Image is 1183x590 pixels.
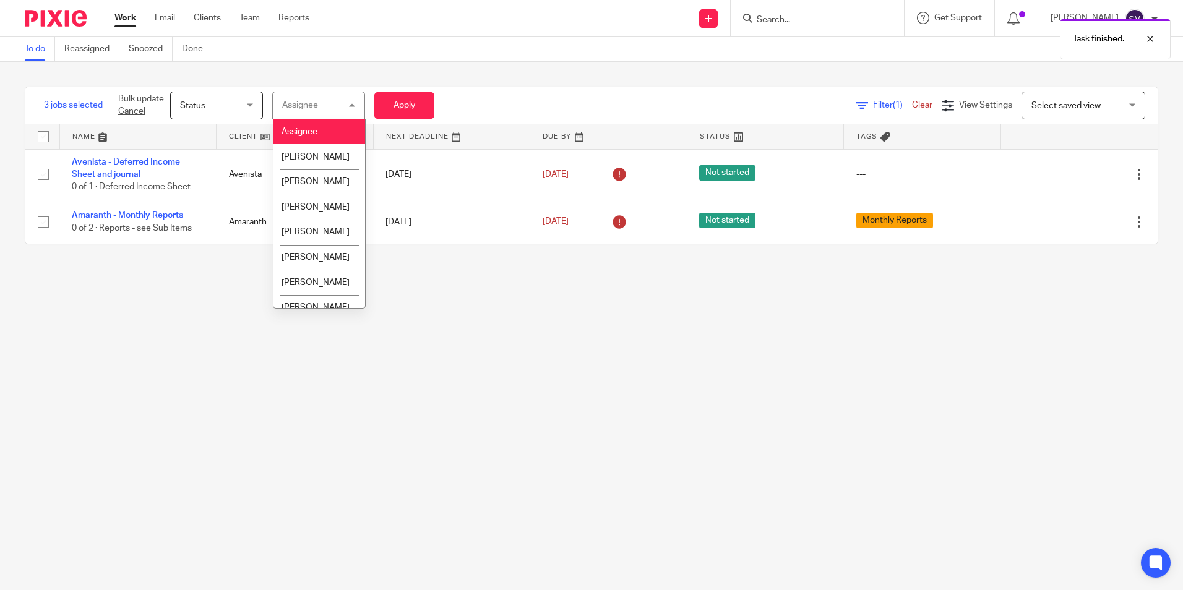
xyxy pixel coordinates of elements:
span: [PERSON_NAME] [282,253,350,262]
img: Pixie [25,10,87,27]
a: Snoozed [129,37,173,61]
span: Not started [699,165,755,181]
td: [DATE] [373,149,530,200]
a: Cancel [118,107,145,116]
span: [DATE] [543,218,569,226]
a: Done [182,37,212,61]
span: Filter [873,101,912,109]
span: 0 of 2 · Reports - see Sub Items [72,224,192,233]
a: Email [155,12,175,24]
span: 0 of 1 · Deferred Income Sheet [72,182,191,191]
span: (1) [893,101,903,109]
a: Reports [278,12,309,24]
a: Amaranth - Monthly Reports [72,211,183,220]
a: Work [114,12,136,24]
span: Tags [856,133,877,140]
span: [PERSON_NAME] [282,177,350,186]
div: Assignee [282,101,318,109]
p: Bulk update [118,93,164,118]
a: Clear [912,101,932,109]
div: --- [856,168,989,181]
span: Status [180,101,205,110]
img: svg%3E [1125,9,1145,28]
span: Select saved view [1031,101,1101,110]
a: Team [239,12,260,24]
span: Not started [699,213,755,228]
td: Avenista [217,149,374,200]
span: [PERSON_NAME] [282,153,350,161]
a: Avenista - Deferred Income Sheet and journal [72,158,180,179]
a: To do [25,37,55,61]
span: Assignee [282,127,317,136]
button: Apply [374,92,434,119]
td: [DATE] [373,200,530,244]
span: [PERSON_NAME] [282,278,350,287]
span: [DATE] [543,170,569,179]
a: Clients [194,12,221,24]
span: 3 jobs selected [44,99,103,111]
span: View Settings [959,101,1012,109]
span: [PERSON_NAME] [282,303,350,312]
span: Monthly Reports [856,213,933,228]
p: Task finished. [1073,33,1124,45]
span: [PERSON_NAME] [282,228,350,236]
span: [PERSON_NAME] [282,203,350,212]
td: Amaranth [217,200,374,244]
a: Reassigned [64,37,119,61]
